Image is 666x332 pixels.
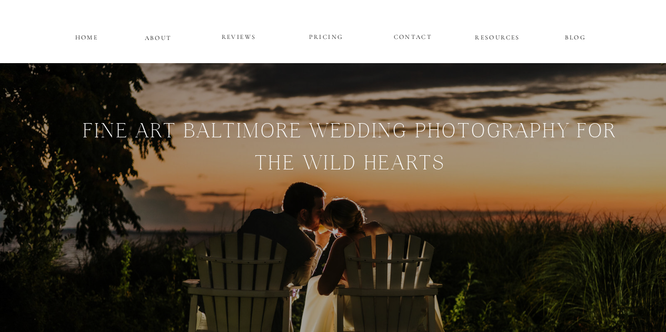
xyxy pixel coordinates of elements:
a: CONTACT [394,31,432,40]
a: REVIEWS [207,31,271,44]
a: BLOG [552,32,600,41]
a: RESOURCES [474,32,522,41]
a: PRICING [295,31,358,44]
a: ABOUT [145,32,172,41]
a: HOME [74,32,100,41]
